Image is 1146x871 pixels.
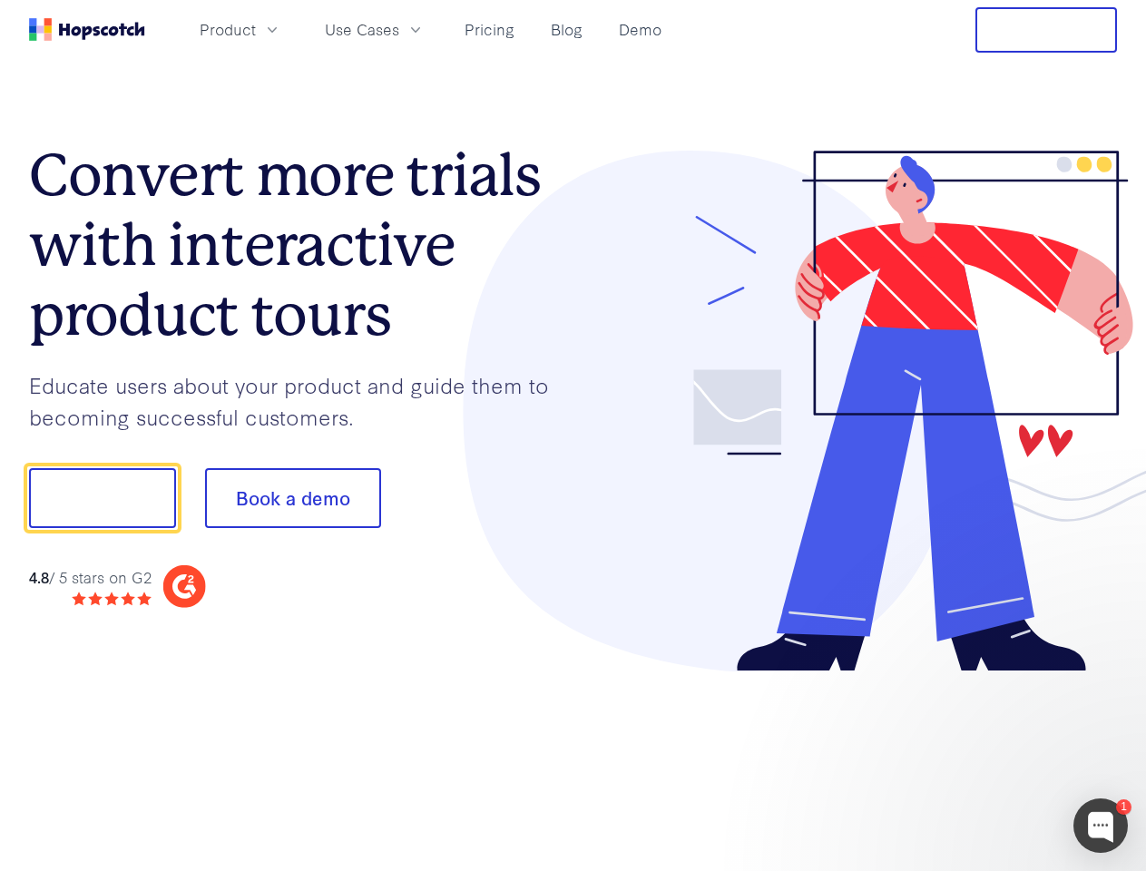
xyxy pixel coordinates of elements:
a: Pricing [457,15,522,44]
button: Book a demo [205,468,381,528]
strong: 4.8 [29,566,49,587]
button: Free Trial [975,7,1117,53]
a: Home [29,18,145,41]
h1: Convert more trials with interactive product tours [29,141,573,349]
span: Product [200,18,256,41]
p: Educate users about your product and guide them to becoming successful customers. [29,369,573,432]
a: Blog [544,15,590,44]
div: / 5 stars on G2 [29,566,152,589]
button: Product [189,15,292,44]
button: Show me! [29,468,176,528]
a: Demo [612,15,669,44]
button: Use Cases [314,15,436,44]
span: Use Cases [325,18,399,41]
div: 1 [1116,799,1131,815]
